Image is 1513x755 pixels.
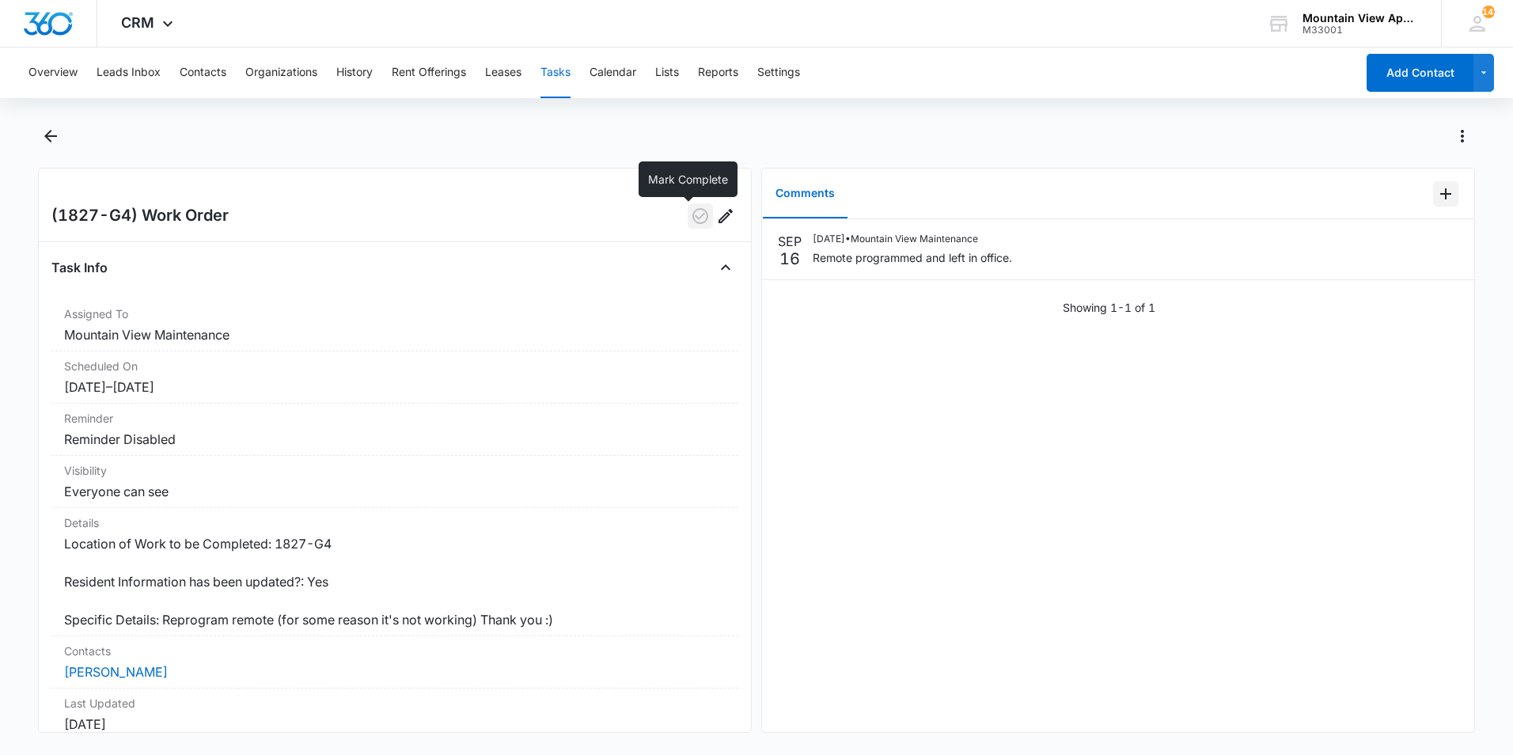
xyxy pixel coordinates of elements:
[64,695,726,711] dt: Last Updated
[64,664,168,680] a: [PERSON_NAME]
[1433,181,1458,207] button: Add Comment
[180,47,226,98] button: Contacts
[51,636,738,689] div: Contacts[PERSON_NAME]
[64,462,726,479] dt: Visibility
[64,514,726,531] dt: Details
[1063,299,1155,316] p: Showing 1-1 of 1
[813,249,1012,266] p: Remote programmed and left in office.
[51,689,738,741] div: Last Updated[DATE]
[698,47,738,98] button: Reports
[639,161,738,197] div: Mark Complete
[64,410,726,427] dt: Reminder
[336,47,373,98] button: History
[713,203,738,229] button: Edit
[51,351,738,404] div: Scheduled On[DATE]–[DATE]
[779,251,800,267] p: 16
[51,456,738,508] div: VisibilityEveryone can see
[1367,54,1473,92] button: Add Contact
[655,47,679,98] button: Lists
[1450,123,1475,149] button: Actions
[121,14,154,31] span: CRM
[64,482,726,501] dd: Everyone can see
[51,299,738,351] div: Assigned ToMountain View Maintenance
[28,47,78,98] button: Overview
[64,325,726,344] dd: Mountain View Maintenance
[713,255,738,280] button: Close
[778,232,802,251] p: SEP
[64,305,726,322] dt: Assigned To
[590,47,636,98] button: Calendar
[51,203,229,229] h2: (1827-G4) Work Order
[38,123,63,149] button: Back
[64,534,726,629] dd: Location of Work to be Completed: 1827-G4 Resident Information has been updated?: Yes Specific De...
[245,47,317,98] button: Organizations
[97,47,161,98] button: Leads Inbox
[757,47,800,98] button: Settings
[1303,25,1418,36] div: account id
[64,430,726,449] dd: Reminder Disabled
[64,358,726,374] dt: Scheduled On
[485,47,521,98] button: Leases
[51,508,738,636] div: DetailsLocation of Work to be Completed: 1827-G4 Resident Information has been updated?: Yes Spec...
[1482,6,1495,18] span: 143
[64,643,726,659] dt: Contacts
[763,169,848,218] button: Comments
[64,715,726,734] dd: [DATE]
[1482,6,1495,18] div: notifications count
[51,258,108,277] h4: Task Info
[813,232,1012,246] p: [DATE] • Mountain View Maintenance
[540,47,571,98] button: Tasks
[392,47,466,98] button: Rent Offerings
[1303,12,1418,25] div: account name
[64,377,726,396] dd: [DATE] – [DATE]
[51,404,738,456] div: ReminderReminder Disabled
